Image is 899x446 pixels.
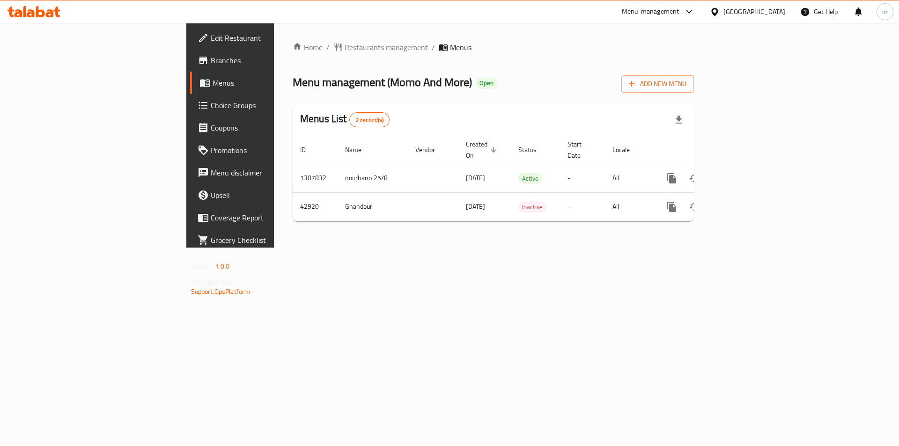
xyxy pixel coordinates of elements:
span: Get support on: [191,276,234,288]
button: Change Status [683,196,706,218]
h2: Menus List [300,112,390,127]
span: Coupons [211,122,329,133]
td: All [605,192,653,221]
span: Start Date [567,139,594,161]
div: Export file [668,109,690,131]
span: Upsell [211,190,329,201]
a: Upsell [190,184,337,206]
div: Menu-management [622,6,679,17]
div: [GEOGRAPHIC_DATA] [723,7,785,17]
nav: breadcrumb [293,42,694,53]
span: Coverage Report [211,212,329,223]
span: Created On [466,139,500,161]
th: Actions [653,136,758,164]
td: Ghandour [338,192,408,221]
span: Menu management ( Momo And More ) [293,72,472,93]
span: Add New Menu [629,78,686,90]
span: Name [345,144,374,155]
td: All [605,164,653,192]
span: Menus [213,77,329,88]
button: Add New Menu [621,75,694,93]
span: Choice Groups [211,100,329,111]
a: Edit Restaurant [190,27,337,49]
a: Menus [190,72,337,94]
a: Branches [190,49,337,72]
span: Branches [211,55,329,66]
span: Promotions [211,145,329,156]
a: Support.OpsPlatform [191,285,251,298]
a: Grocery Checklist [190,229,337,251]
td: nourhann 25/8 [338,164,408,192]
span: 1.0.0 [215,260,230,272]
a: Choice Groups [190,94,337,117]
span: Edit Restaurant [211,32,329,44]
span: Version: [191,260,214,272]
span: Vendor [415,144,447,155]
a: Coverage Report [190,206,337,229]
span: Active [518,173,542,184]
span: Menus [450,42,472,53]
span: [DATE] [466,200,485,212]
div: Total records count [349,112,390,127]
span: m [882,7,888,17]
span: Locale [612,144,642,155]
a: Coupons [190,117,337,139]
li: / [432,42,435,53]
table: enhanced table [293,136,758,221]
td: - [560,164,605,192]
button: Change Status [683,167,706,190]
span: Inactive [518,202,546,212]
span: [DATE] [466,172,485,184]
span: Restaurants management [345,42,428,53]
a: Restaurants management [333,42,428,53]
span: Open [476,79,497,87]
span: Status [518,144,549,155]
span: Menu disclaimer [211,167,329,178]
button: more [661,196,683,218]
td: - [560,192,605,221]
div: Open [476,78,497,89]
span: Grocery Checklist [211,234,329,246]
a: Menu disclaimer [190,161,337,184]
div: Inactive [518,201,546,212]
span: ID [300,144,318,155]
a: Promotions [190,139,337,161]
button: more [661,167,683,190]
span: 2 record(s) [350,116,390,124]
